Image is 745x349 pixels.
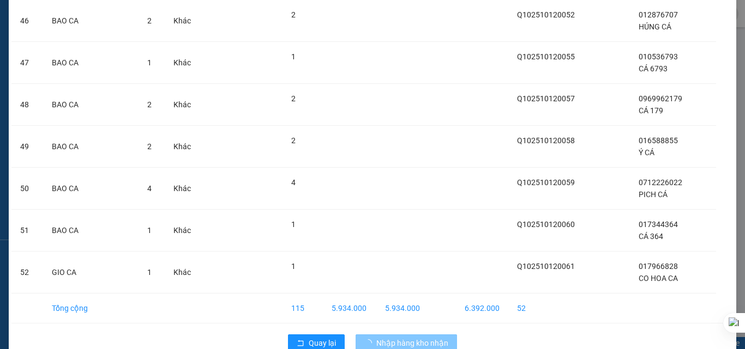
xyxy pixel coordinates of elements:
[517,10,575,19] span: Q102510120052
[639,274,678,283] span: CO HOA CA
[517,136,575,145] span: Q102510120058
[639,22,671,31] span: HÚNG CÁ
[639,94,682,103] span: 0969962179
[11,210,43,252] td: 51
[639,106,663,115] span: CÁ 179
[376,293,429,323] td: 5.934.000
[639,262,678,271] span: 017966828
[43,293,139,323] td: Tổng cộng
[639,136,678,145] span: 016588855
[309,337,336,349] span: Quay lại
[43,210,139,252] td: BAO CA
[11,168,43,210] td: 50
[147,184,152,193] span: 4
[11,252,43,293] td: 52
[639,220,678,229] span: 017344364
[165,252,200,293] td: Khác
[639,10,678,19] span: 012876707
[291,220,296,229] span: 1
[291,136,296,145] span: 2
[43,252,139,293] td: GIO CA
[147,16,152,25] span: 2
[43,168,139,210] td: BAO CA
[508,293,584,323] td: 52
[165,126,200,168] td: Khác
[639,148,654,157] span: Ý CÁ
[517,262,575,271] span: Q102510120061
[11,84,43,126] td: 48
[291,10,296,19] span: 2
[165,168,200,210] td: Khác
[517,178,575,187] span: Q102510120059
[11,126,43,168] td: 49
[297,339,304,348] span: rollback
[517,220,575,229] span: Q102510120060
[456,293,508,323] td: 6.392.000
[283,293,323,323] td: 115
[11,42,43,84] td: 47
[323,293,376,323] td: 5.934.000
[43,126,139,168] td: BAO CA
[517,94,575,103] span: Q102510120057
[639,64,668,73] span: CÁ 6793
[165,210,200,252] td: Khác
[147,58,152,67] span: 1
[43,84,139,126] td: BAO CA
[147,142,152,151] span: 2
[517,52,575,61] span: Q102510120055
[165,42,200,84] td: Khác
[291,178,296,187] span: 4
[291,262,296,271] span: 1
[147,100,152,109] span: 2
[291,52,296,61] span: 1
[364,339,376,347] span: loading
[165,84,200,126] td: Khác
[147,268,152,277] span: 1
[639,232,663,241] span: CÁ 364
[43,42,139,84] td: BAO CA
[291,94,296,103] span: 2
[639,178,682,187] span: 0712226022
[639,52,678,61] span: 010536793
[639,190,668,199] span: PICH CÁ
[376,337,448,349] span: Nhập hàng kho nhận
[147,226,152,235] span: 1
